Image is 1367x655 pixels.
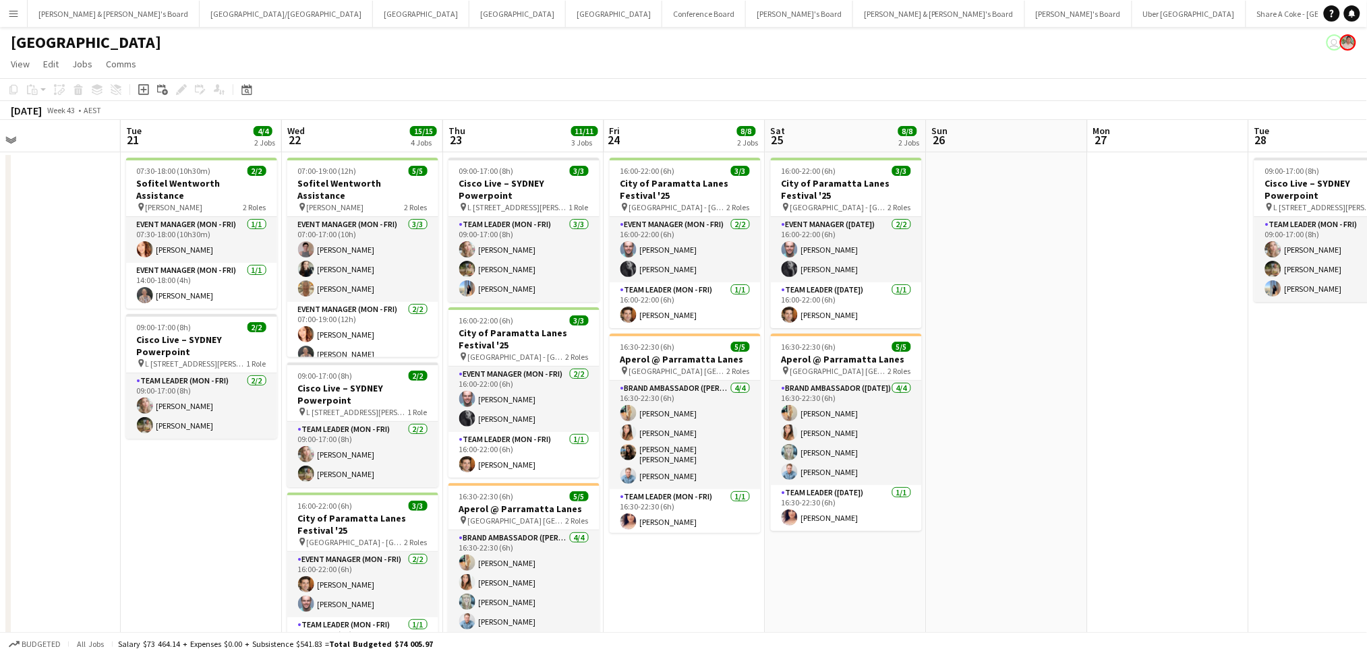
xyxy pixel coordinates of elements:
[7,637,63,652] button: Budgeted
[1132,1,1246,27] button: Uber [GEOGRAPHIC_DATA]
[662,1,746,27] button: Conference Board
[469,1,566,27] button: [GEOGRAPHIC_DATA]
[22,640,61,649] span: Budgeted
[566,1,662,27] button: [GEOGRAPHIC_DATA]
[853,1,1025,27] button: [PERSON_NAME] & [PERSON_NAME]'s Board
[200,1,373,27] button: [GEOGRAPHIC_DATA]/[GEOGRAPHIC_DATA]
[74,639,107,649] span: All jobs
[1340,34,1356,51] app-user-avatar: Arrence Torres
[329,639,433,649] span: Total Budgeted $74 005.97
[118,639,433,649] div: Salary $73 464.14 + Expenses $0.00 + Subsistence $541.83 =
[1025,1,1132,27] button: [PERSON_NAME]'s Board
[373,1,469,27] button: [GEOGRAPHIC_DATA]
[28,1,200,27] button: [PERSON_NAME] & [PERSON_NAME]'s Board
[746,1,853,27] button: [PERSON_NAME]'s Board
[1327,34,1343,51] app-user-avatar: Jenny Tu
